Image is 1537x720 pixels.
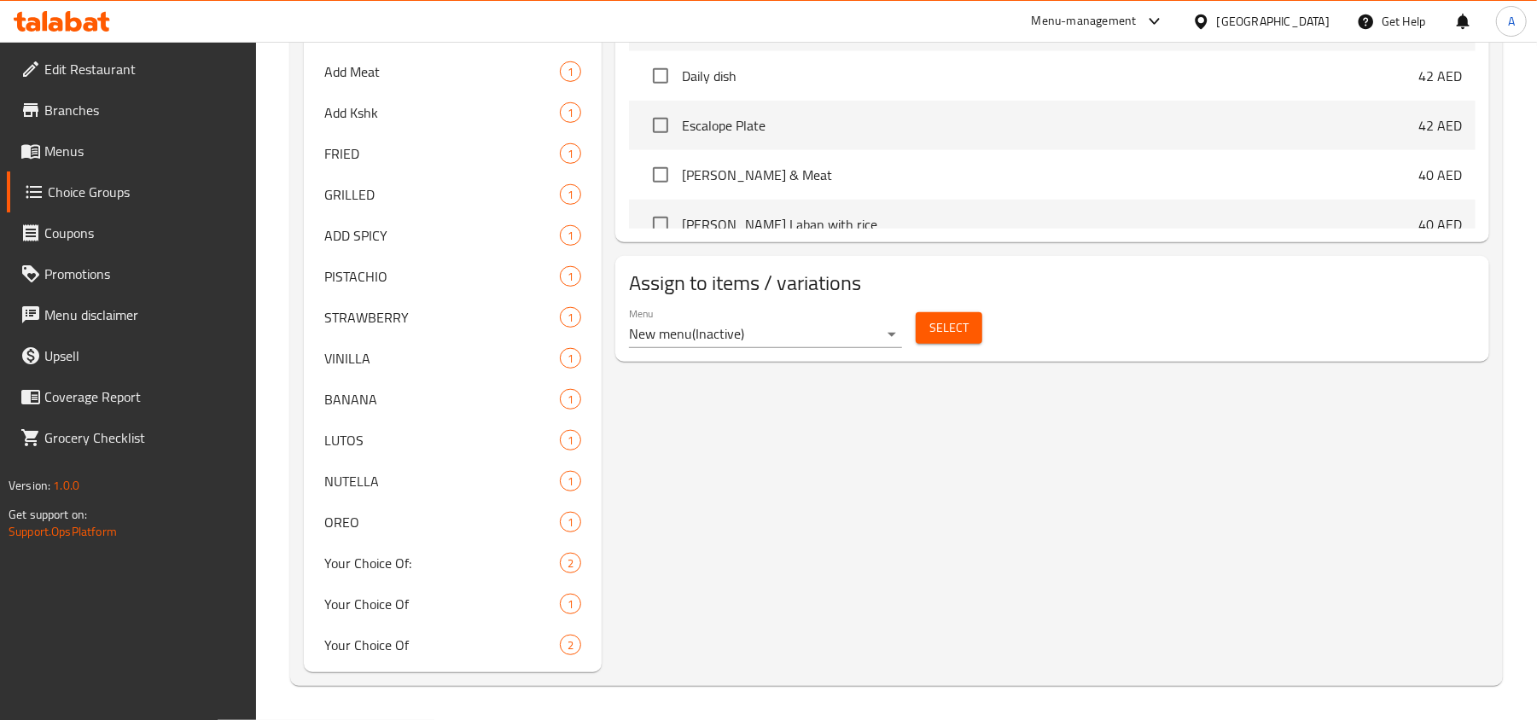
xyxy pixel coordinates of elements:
div: STRAWBERRY1 [304,297,602,338]
span: VINILLA [324,348,560,369]
div: Choices [560,389,581,409]
span: OREO [324,512,560,532]
span: GRILLED [324,184,560,205]
div: Choices [560,348,581,369]
h2: Assign to items / variations [629,270,1476,297]
div: OREO1 [304,502,602,543]
div: [GEOGRAPHIC_DATA] [1217,12,1330,31]
div: Choices [560,102,581,123]
span: 1 [561,392,580,408]
span: 1 [561,269,580,285]
span: A [1508,12,1515,31]
a: Support.OpsPlatform [9,520,117,543]
span: Branches [44,100,243,120]
div: BANANA1 [304,379,602,420]
div: Your Choice Of2 [304,624,602,665]
span: 1 [561,351,580,367]
span: Add Kshk [324,102,560,123]
p: 40 AED [1418,214,1462,235]
a: Menu disclaimer [7,294,257,335]
a: Branches [7,90,257,131]
span: 1 [561,514,580,531]
span: PISTACHIO [324,266,560,287]
div: VINILLA1 [304,338,602,379]
a: Edit Restaurant [7,49,257,90]
span: 1 [561,310,580,326]
div: Choices [560,225,581,246]
button: Select [916,312,982,344]
span: Upsell [44,345,243,366]
div: Menu-management [1032,11,1137,32]
div: Choices [560,471,581,491]
span: Edit Restaurant [44,59,243,79]
p: 40 AED [1418,165,1462,185]
p: 42 AED [1418,115,1462,136]
div: ADD SPICY1 [304,215,602,256]
div: Choices [560,512,581,532]
span: BANANA [324,389,560,409]
span: Promotions [44,264,243,284]
div: New menu(Inactive) [629,321,902,348]
a: Menus [7,131,257,171]
a: Promotions [7,253,257,294]
span: Select choice [643,58,678,94]
span: 1 [561,228,580,244]
span: 2 [561,637,580,653]
div: PISTACHIO1 [304,256,602,297]
span: Your Choice Of: [324,553,560,573]
span: 2 [561,555,580,572]
div: FRIED1 [304,133,602,174]
p: 42 AED [1418,66,1462,86]
span: STRAWBERRY [324,307,560,328]
span: 1 [561,596,580,613]
span: [PERSON_NAME] Laban with rice [682,214,1418,235]
span: Select choice [643,157,678,193]
div: Choices [560,61,581,82]
span: 1 [561,433,580,449]
span: ADD SPICY [324,225,560,246]
div: Choices [560,184,581,205]
div: Choices [560,307,581,328]
label: Menu [629,309,654,319]
span: 1.0.0 [53,474,79,496]
span: Get support on: [9,503,87,525]
span: [PERSON_NAME] & Meat [682,165,1418,185]
div: Choices [560,635,581,655]
div: NUTELLA1 [304,461,602,502]
div: Choices [560,430,581,450]
a: Grocery Checklist [7,417,257,458]
div: Choices [560,594,581,614]
span: Your Choice Of [324,594,560,614]
div: Your Choice Of:2 [304,543,602,584]
span: FRIED [324,143,560,164]
div: Choices [560,143,581,164]
span: Add Meat [324,61,560,82]
span: 1 [561,187,580,203]
a: Choice Groups [7,171,257,212]
div: Add Meat1 [304,51,602,92]
div: GRILLED1 [304,174,602,215]
span: 1 [561,105,580,121]
div: Choices [560,266,581,287]
span: Your Choice Of [324,635,560,655]
span: Choice Groups [48,182,243,202]
div: Add Kshk1 [304,92,602,133]
div: Choices [560,553,581,573]
span: LUTOS [324,430,560,450]
span: Select [929,317,969,339]
span: Grocery Checklist [44,427,243,448]
span: Select choice [643,206,678,242]
span: Menus [44,141,243,161]
span: 1 [561,473,580,490]
span: Daily dish [682,66,1418,86]
a: Coupons [7,212,257,253]
span: Escalope Plate [682,115,1418,136]
span: Menu disclaimer [44,305,243,325]
span: Coupons [44,223,243,243]
div: LUTOS1 [304,420,602,461]
span: 1 [561,64,580,80]
span: NUTELLA [324,471,560,491]
span: Coverage Report [44,386,243,407]
span: 1 [561,146,580,162]
div: Your Choice Of1 [304,584,602,624]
